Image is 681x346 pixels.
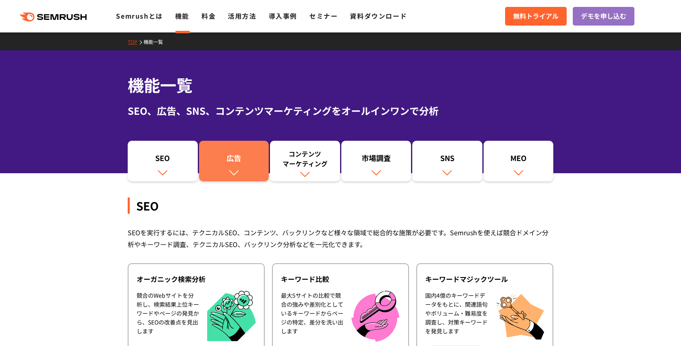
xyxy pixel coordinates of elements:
a: 料金 [201,11,216,21]
a: TOP [128,38,143,45]
div: 国内4億のキーワードデータをもとに、関連語句やボリューム・難易度を調査し、対策キーワードを発見します [425,291,488,340]
a: Semrushとは [116,11,163,21]
div: キーワード比較 [281,274,400,284]
a: 資料ダウンロード [350,11,407,21]
a: 無料トライアル [505,7,567,26]
span: 無料トライアル [513,11,559,21]
a: セミナー [309,11,338,21]
img: オーガニック検索分析 [207,291,256,342]
div: MEO [488,153,550,167]
a: SEO [128,141,198,181]
div: オーガニック検索分析 [137,274,256,284]
a: コンテンツマーケティング [270,141,340,181]
div: 市場調査 [345,153,407,167]
a: 広告 [199,141,269,181]
div: SEO、広告、SNS、コンテンツマーケティングをオールインワンで分析 [128,103,553,118]
a: SNS [412,141,482,181]
div: 競合のWebサイトを分析し、検索結果上位キーワードやページの発見から、SEOの改善点を見出します [137,291,199,342]
h1: 機能一覧 [128,73,553,97]
div: コンテンツ マーケティング [274,149,336,168]
img: キーワード比較 [351,291,399,342]
a: MEO [484,141,554,181]
div: キーワードマジックツール [425,274,544,284]
div: SEO [128,198,553,214]
div: SEO [132,153,194,167]
div: SEOを実行するには、テクニカルSEO、コンテンツ、バックリンクなど様々な領域で総合的な施策が必要です。Semrushを使えば競合ドメイン分析やキーワード調査、テクニカルSEO、バックリンク分析... [128,227,553,250]
a: 導入事例 [269,11,297,21]
span: デモを申し込む [581,11,626,21]
img: キーワードマジックツール [496,291,544,340]
a: 機能一覧 [143,38,169,45]
div: 広告 [203,153,265,167]
div: 最大5サイトの比較で競合の強みや差別化としているキーワードからページの特定、差分を洗い出します [281,291,343,342]
a: 活用方法 [228,11,256,21]
div: SNS [416,153,478,167]
a: デモを申し込む [573,7,634,26]
a: 市場調査 [341,141,411,181]
a: 機能 [175,11,189,21]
